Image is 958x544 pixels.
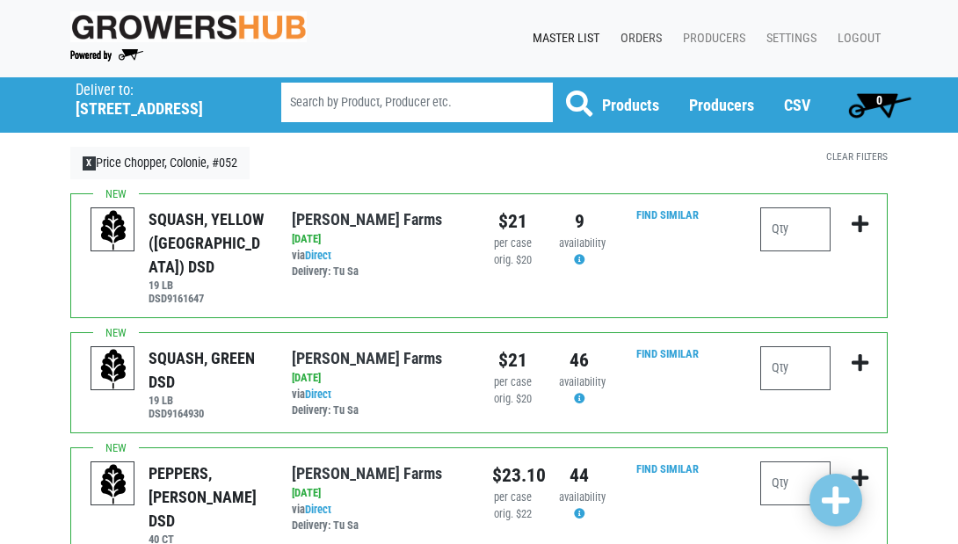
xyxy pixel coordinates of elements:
[559,490,606,504] span: availability
[149,279,265,292] h6: 19 LB
[292,518,466,534] div: Delivery: Tu Sa
[606,22,669,55] a: Orders
[76,77,250,119] span: Price Chopper, Colonie, #052 (1892 Central Ave, Colonie, NY 12205, USA)
[292,464,442,482] a: [PERSON_NAME] Farms
[840,87,918,122] a: 0
[559,461,599,490] div: 44
[292,264,466,280] div: Delivery: Tu Sa
[876,93,882,107] span: 0
[149,461,265,533] div: PEPPERS, [PERSON_NAME] DSD
[305,249,331,262] a: Direct
[492,461,533,490] div: $23.10
[492,506,533,523] div: orig. $22
[292,403,466,419] div: Delivery: Tu Sa
[292,502,466,535] div: via
[492,346,533,374] div: $21
[305,503,331,516] a: Direct
[492,374,533,391] div: per case
[70,147,250,180] a: XPrice Chopper, Colonie, #052
[149,407,265,420] h6: DSD9164930
[292,387,466,420] div: via
[70,11,307,42] img: original-fc7597fdc6adbb9d0e2ae620e786d1a2.jpg
[91,462,135,506] img: placeholder-variety-43d6402dacf2d531de610a020419775a.svg
[752,22,824,55] a: Settings
[91,208,135,252] img: placeholder-variety-43d6402dacf2d531de610a020419775a.svg
[149,292,265,305] h6: DSD9161647
[669,22,752,55] a: Producers
[149,207,265,279] div: SQUASH, YELLOW ([GEOGRAPHIC_DATA]) DSD
[281,83,553,122] input: Search by Product, Producer etc.
[602,96,659,114] a: Products
[636,347,699,360] a: Find Similar
[760,461,831,505] input: Qty
[559,207,599,236] div: 9
[292,485,466,502] div: [DATE]
[292,370,466,387] div: [DATE]
[91,347,135,391] img: placeholder-variety-43d6402dacf2d531de610a020419775a.svg
[492,207,533,236] div: $21
[149,394,265,407] h6: 19 LB
[689,96,754,114] a: Producers
[760,207,831,251] input: Qty
[519,22,606,55] a: Master List
[559,346,599,374] div: 46
[760,346,831,390] input: Qty
[492,391,533,408] div: orig. $20
[305,388,331,401] a: Direct
[826,150,888,163] a: Clear Filters
[292,248,466,281] div: via
[636,462,699,475] a: Find Similar
[492,490,533,506] div: per case
[292,349,442,367] a: [PERSON_NAME] Farms
[83,156,96,170] span: X
[559,236,606,250] span: availability
[636,208,699,221] a: Find Similar
[492,252,533,269] div: orig. $20
[824,22,888,55] a: Logout
[292,231,466,248] div: [DATE]
[149,346,265,394] div: SQUASH, GREEN DSD
[559,375,606,388] span: availability
[76,82,236,99] p: Deliver to:
[76,99,236,119] h5: [STREET_ADDRESS]
[70,49,143,62] img: Powered by Big Wheelbarrow
[492,236,533,252] div: per case
[292,210,442,228] a: [PERSON_NAME] Farms
[784,96,810,114] a: CSV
